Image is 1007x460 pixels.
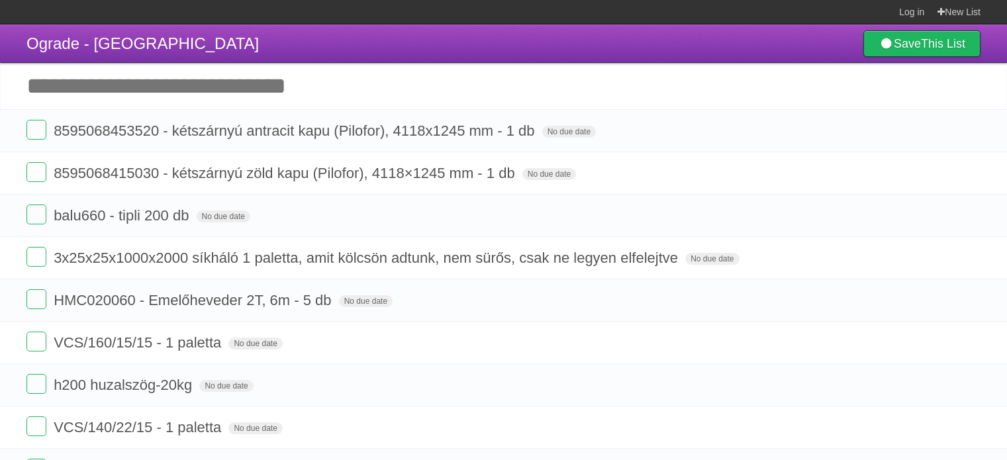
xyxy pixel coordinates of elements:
a: SaveThis List [863,30,981,57]
span: balu660 - tipli 200 db [54,207,192,224]
span: No due date [522,168,576,180]
span: No due date [197,210,250,222]
span: No due date [339,295,393,307]
span: h200 huzalszög-20kg [54,377,195,393]
label: Done [26,120,46,140]
span: 8595068453520 - kétszárnyú antracit kapu (Pilofor), 4118x1245 mm - 1 db [54,122,538,139]
label: Done [26,332,46,351]
label: Done [26,205,46,224]
span: HMC020060 - Emelőheveder 2T, 6m - 5 db [54,292,334,308]
label: Done [26,247,46,267]
b: This List [921,37,965,50]
span: VCS/160/15/15 - 1 paletta [54,334,224,351]
label: Done [26,289,46,309]
span: No due date [199,380,253,392]
span: No due date [228,338,282,349]
span: Ograde - [GEOGRAPHIC_DATA] [26,34,259,52]
span: 3x25x25x1000x2000 síkháló 1 paletta, amit kölcsön adtunk, nem sürős, csak ne legyen elfelejtve [54,250,681,266]
span: No due date [685,253,739,265]
span: VCS/140/22/15 - 1 paletta [54,419,224,436]
label: Done [26,416,46,436]
label: Done [26,374,46,394]
span: No due date [228,422,282,434]
span: No due date [542,126,596,138]
span: 8595068415030 - kétszárnyú zöld kapu (Pilofor), 4118×1245 mm - 1 db [54,165,518,181]
label: Done [26,162,46,182]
